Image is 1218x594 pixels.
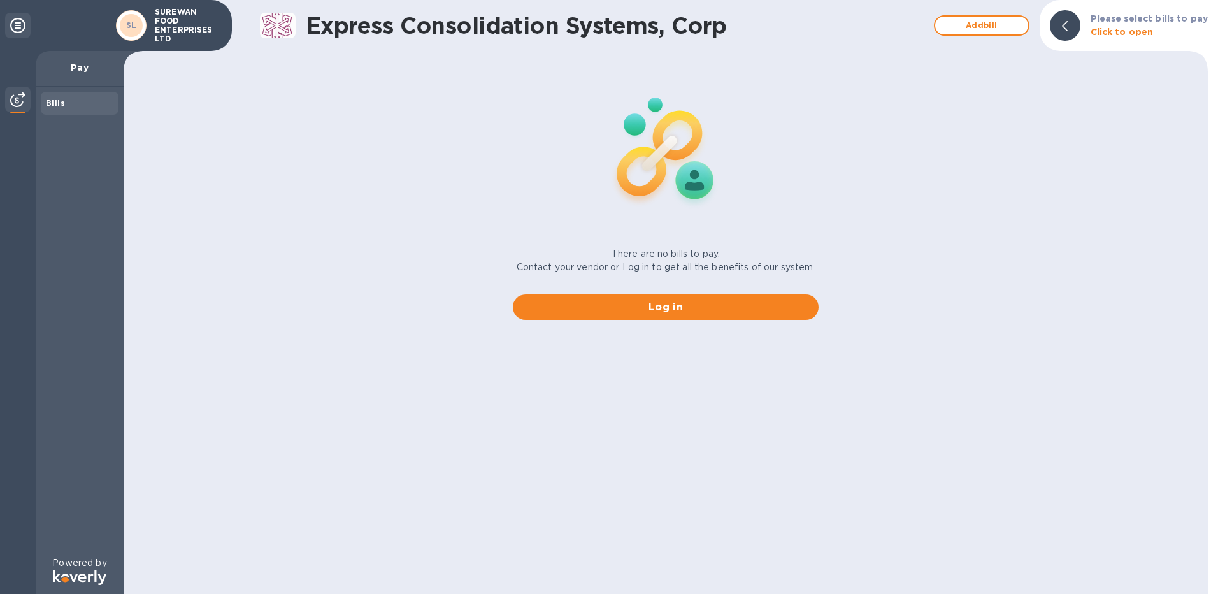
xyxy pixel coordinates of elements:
[523,300,808,315] span: Log in
[306,12,928,39] h1: Express Consolidation Systems, Corp
[52,556,106,570] p: Powered by
[46,61,113,74] p: Pay
[1091,13,1208,24] b: Please select bills to pay
[53,570,106,585] img: Logo
[934,15,1029,36] button: Addbill
[126,20,137,30] b: SL
[1091,27,1154,37] b: Click to open
[46,98,65,108] b: Bills
[155,8,219,43] p: SUREWAN FOOD ENTERPRISES LTD
[945,18,1018,33] span: Add bill
[517,247,815,274] p: There are no bills to pay. Contact your vendor or Log in to get all the benefits of our system.
[513,294,819,320] button: Log in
